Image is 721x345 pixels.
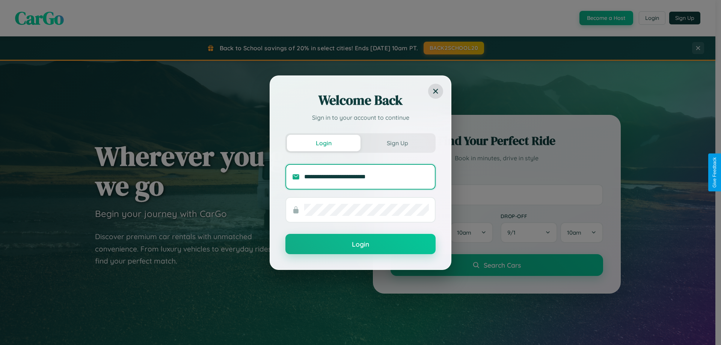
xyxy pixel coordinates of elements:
[360,135,434,151] button: Sign Up
[285,91,436,109] h2: Welcome Back
[285,234,436,254] button: Login
[285,113,436,122] p: Sign in to your account to continue
[712,157,717,188] div: Give Feedback
[287,135,360,151] button: Login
